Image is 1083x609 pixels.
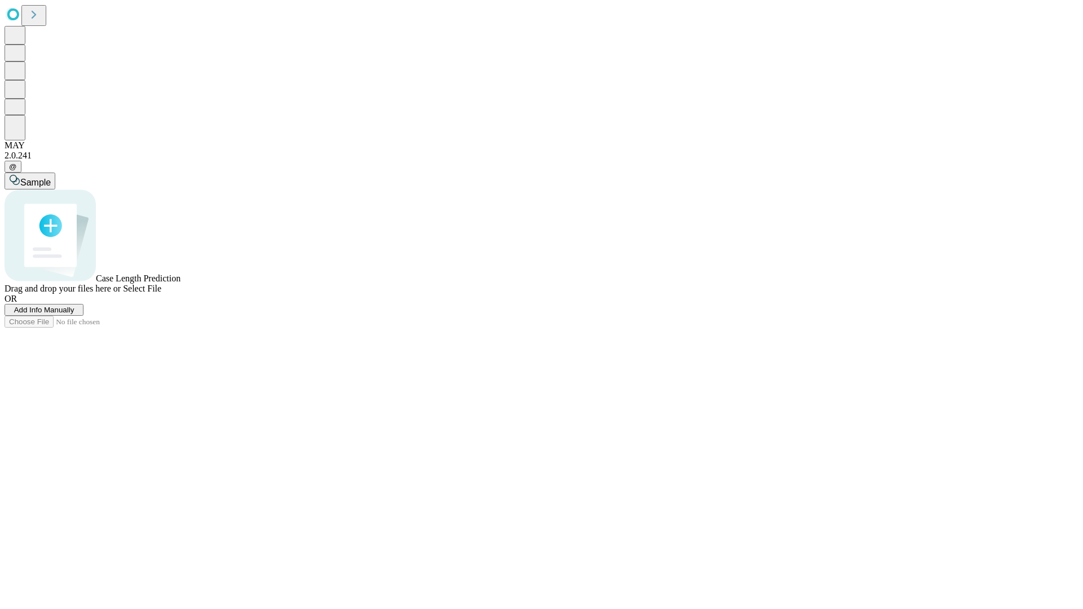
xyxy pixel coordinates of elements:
span: Add Info Manually [14,306,74,314]
span: @ [9,162,17,171]
button: Sample [5,173,55,189]
div: MAY [5,140,1078,151]
span: Drag and drop your files here or [5,284,121,293]
div: 2.0.241 [5,151,1078,161]
span: Case Length Prediction [96,273,180,283]
span: OR [5,294,17,303]
button: @ [5,161,21,173]
button: Add Info Manually [5,304,83,316]
span: Sample [20,178,51,187]
span: Select File [123,284,161,293]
